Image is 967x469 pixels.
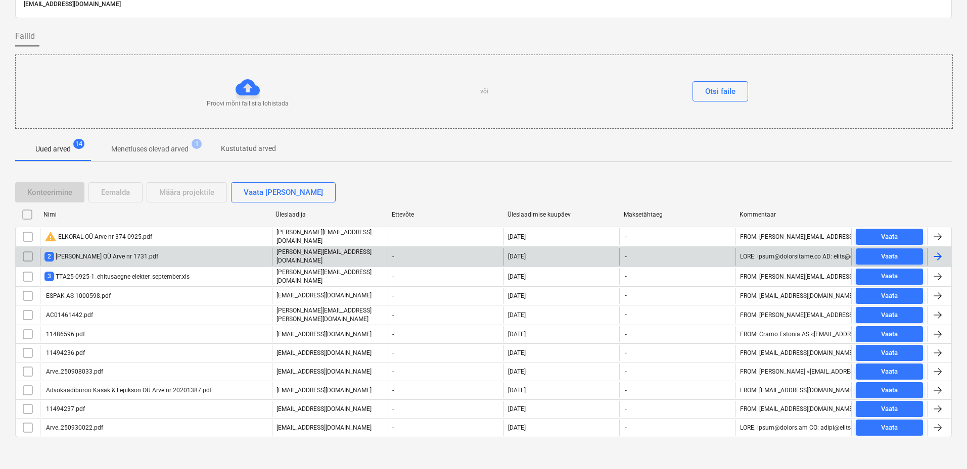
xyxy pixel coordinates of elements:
button: Vaata [856,248,923,265]
div: - [388,326,503,342]
div: Maksetähtaeg [624,211,732,218]
div: 11494237.pdf [44,405,85,412]
p: Menetluses olevad arved [111,144,189,154]
div: Vaata [881,347,898,359]
div: Nimi [43,211,267,218]
div: Üleslaadimise kuupäev [508,211,616,218]
div: Vaata [881,309,898,321]
button: Vaata [856,307,923,323]
p: [EMAIL_ADDRESS][DOMAIN_NAME] [277,424,372,432]
span: warning [44,231,57,243]
span: Failid [15,30,35,42]
span: - [624,349,628,357]
div: - [388,306,503,324]
p: [EMAIL_ADDRESS][DOMAIN_NAME] [277,330,372,339]
div: 11486596.pdf [44,331,85,338]
div: - [388,345,503,361]
p: [EMAIL_ADDRESS][DOMAIN_NAME] [277,349,372,357]
div: 11494236.pdf [44,349,85,356]
p: [EMAIL_ADDRESS][DOMAIN_NAME] [277,386,372,395]
p: või [480,87,488,96]
div: Proovi mõni fail siia lohistadavõiOtsi faile [15,55,953,129]
div: Vaata [881,290,898,302]
p: [EMAIL_ADDRESS][DOMAIN_NAME] [277,368,372,376]
span: - [624,272,628,281]
span: - [624,291,628,300]
button: Vaata [856,288,923,304]
span: 3 [44,272,54,281]
div: ELKORAL OÜ Arve nr 374-0925.pdf [44,231,152,243]
div: Advokaadibüroo Kasak & Lepikson OÜ Arve nr 20201387.pdf [44,387,212,394]
div: Vaata [PERSON_NAME] [244,186,323,199]
div: AC01461442.pdf [44,311,93,319]
button: Vaata [856,345,923,361]
p: Uued arved [35,144,71,154]
div: Üleslaadija [275,211,384,218]
button: Vaata [856,326,923,342]
div: [DATE] [508,331,526,338]
button: Vaata [856,401,923,417]
span: - [624,310,628,319]
div: Arve_250930022.pdf [44,424,103,431]
div: Vaata [881,251,898,263]
span: - [624,252,628,261]
div: - [388,228,503,245]
div: [DATE] [508,311,526,319]
div: - [388,248,503,265]
p: [PERSON_NAME][EMAIL_ADDRESS][PERSON_NAME][DOMAIN_NAME] [277,306,384,324]
div: [DATE] [508,233,526,240]
span: - [624,233,628,241]
div: Vaata [881,329,898,340]
div: - [388,268,503,285]
p: [PERSON_NAME][EMAIL_ADDRESS][DOMAIN_NAME] [277,268,384,285]
button: Otsi faile [693,81,748,101]
span: - [624,330,628,339]
p: Kustutatud arved [221,143,276,154]
div: [DATE] [508,387,526,394]
div: Vaata [881,366,898,378]
span: - [624,386,628,395]
span: 2 [44,252,54,262]
div: [DATE] [508,273,526,280]
div: - [388,288,503,304]
div: Vaata [881,422,898,434]
span: 1 [192,139,202,149]
div: [DATE] [508,368,526,375]
div: Ettevõte [392,211,500,218]
span: 14 [73,139,84,149]
div: TTA25-0925-1_ehitusaegne elekter_september.xls [44,272,190,281]
div: Vaata [881,271,898,282]
p: [EMAIL_ADDRESS][DOMAIN_NAME] [277,291,372,300]
div: Vaata [881,231,898,243]
div: [DATE] [508,253,526,260]
iframe: Chat Widget [916,421,967,469]
div: - [388,363,503,380]
div: Vaata [881,403,898,415]
span: - [624,405,628,413]
span: - [624,368,628,376]
div: - [388,420,503,436]
div: - [388,401,503,417]
div: Vaata [881,385,898,396]
button: Vaata [PERSON_NAME] [231,182,336,202]
div: - [388,382,503,398]
div: [DATE] [508,405,526,412]
div: Kommentaar [740,211,848,218]
button: Vaata [856,420,923,436]
button: Vaata [856,363,923,380]
button: Vaata [856,269,923,285]
div: Otsi faile [705,85,735,98]
p: [PERSON_NAME][EMAIL_ADDRESS][DOMAIN_NAME] [277,248,384,265]
p: Proovi mõni fail siia lohistada [207,99,289,108]
div: Arve_250908033.pdf [44,368,103,375]
div: [DATE] [508,424,526,431]
span: - [624,424,628,432]
div: [PERSON_NAME] OÜ Arve nr 1731.pdf [44,252,158,262]
div: ESPAK AS 1000598.pdf [44,292,111,299]
button: Vaata [856,229,923,245]
div: [DATE] [508,292,526,299]
button: Vaata [856,382,923,398]
div: [DATE] [508,349,526,356]
p: [PERSON_NAME][EMAIL_ADDRESS][DOMAIN_NAME] [277,228,384,245]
